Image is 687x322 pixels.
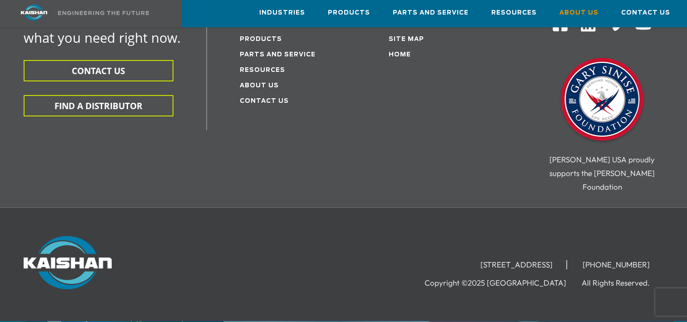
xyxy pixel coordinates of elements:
[569,260,663,269] li: [PHONE_NUMBER]
[557,55,647,146] img: Gary Sinise Foundation
[621,8,670,18] span: Contact Us
[259,8,305,18] span: Industries
[467,260,567,269] li: [STREET_ADDRESS]
[491,8,537,18] span: Resources
[240,36,282,42] a: Products
[393,0,469,25] a: Parts and Service
[240,52,316,58] a: Parts and service
[393,8,469,18] span: Parts and Service
[328,8,370,18] span: Products
[58,11,149,15] img: Engineering the future
[240,98,289,104] a: Contact Us
[240,67,285,73] a: Resources
[582,278,663,287] li: All Rights Reserved.
[24,60,173,81] button: CONTACT US
[24,236,112,289] img: Kaishan
[389,36,424,42] a: Site Map
[559,0,598,25] a: About Us
[559,8,598,18] span: About Us
[491,0,537,25] a: Resources
[549,155,655,191] span: [PERSON_NAME] USA proudly supports the [PERSON_NAME] Foundation
[24,95,173,116] button: FIND A DISTRIBUTOR
[259,0,305,25] a: Industries
[425,278,580,287] li: Copyright ©2025 [GEOGRAPHIC_DATA]
[621,0,670,25] a: Contact Us
[328,0,370,25] a: Products
[24,13,181,46] span: Connect with us and find what you need right now.
[389,52,411,58] a: Home
[240,83,279,89] a: About Us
